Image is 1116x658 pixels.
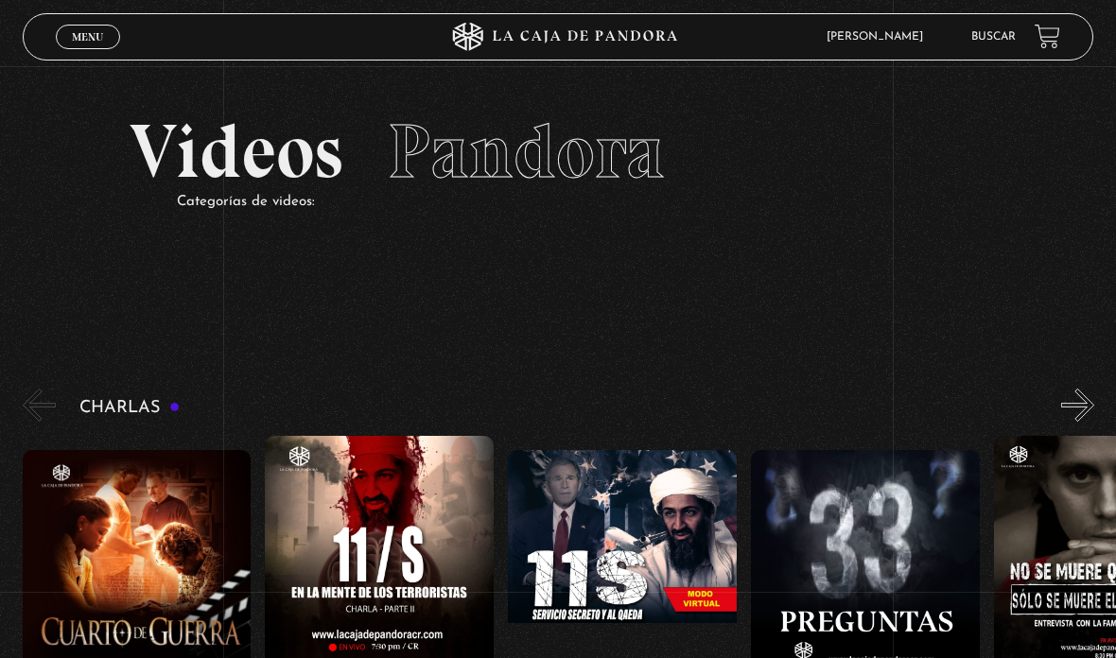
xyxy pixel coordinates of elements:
[817,31,942,43] span: [PERSON_NAME]
[79,399,181,417] h3: Charlas
[1061,389,1094,422] button: Next
[1035,24,1060,49] a: View your shopping cart
[72,31,103,43] span: Menu
[388,106,665,197] span: Pandora
[23,389,56,422] button: Previous
[66,47,111,61] span: Cerrar
[177,189,986,215] p: Categorías de videos:
[971,31,1016,43] a: Buscar
[130,113,986,189] h2: Videos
